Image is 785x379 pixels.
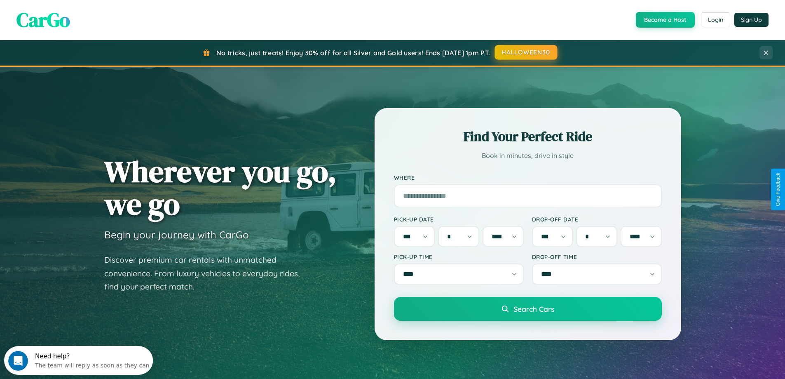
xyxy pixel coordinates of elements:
[701,12,730,27] button: Login
[394,297,662,321] button: Search Cars
[4,346,153,375] iframe: Intercom live chat discovery launcher
[513,304,554,313] span: Search Cars
[394,150,662,162] p: Book in minutes, drive in style
[104,253,310,294] p: Discover premium car rentals with unmatched convenience. From luxury vehicles to everyday rides, ...
[394,216,524,223] label: Pick-up Date
[775,173,781,206] div: Give Feedback
[104,155,337,220] h1: Wherever you go, we go
[104,228,249,241] h3: Begin your journey with CarGo
[532,253,662,260] label: Drop-off Time
[636,12,695,28] button: Become a Host
[394,253,524,260] label: Pick-up Time
[31,14,145,22] div: The team will reply as soon as they can
[532,216,662,223] label: Drop-off Date
[31,7,145,14] div: Need help?
[216,49,490,57] span: No tricks, just treats! Enjoy 30% off for all Silver and Gold users! Ends [DATE] 1pm PT.
[394,174,662,181] label: Where
[16,6,70,33] span: CarGo
[8,351,28,371] iframe: Intercom live chat
[495,45,558,60] button: HALLOWEEN30
[3,3,153,26] div: Open Intercom Messenger
[734,13,769,27] button: Sign Up
[394,127,662,146] h2: Find Your Perfect Ride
